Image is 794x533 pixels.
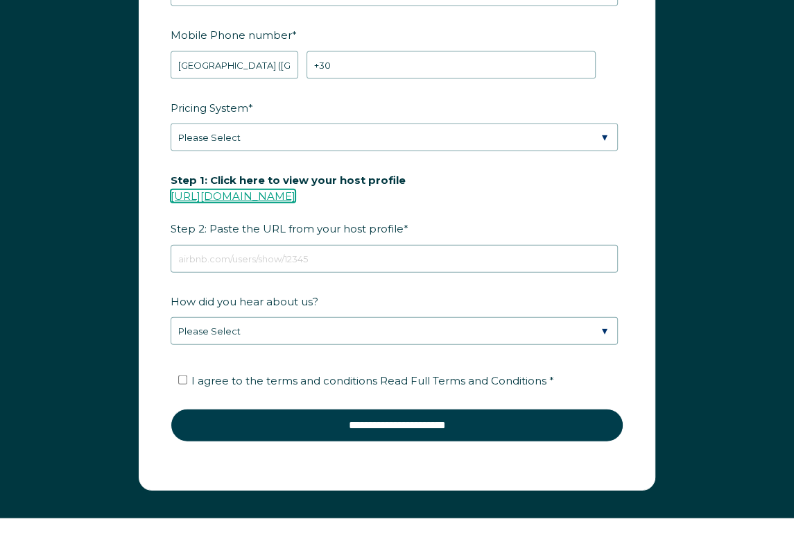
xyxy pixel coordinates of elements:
[380,374,546,387] span: Read Full Terms and Conditions
[171,169,406,239] span: Step 2: Paste the URL from your host profile
[171,291,318,312] span: How did you hear about us?
[178,375,187,384] input: I agree to the terms and conditions Read Full Terms and Conditions *
[171,169,406,191] span: Step 1: Click here to view your host profile
[171,245,618,273] input: airbnb.com/users/show/12345
[377,374,549,387] a: Read Full Terms and Conditions
[171,97,248,119] span: Pricing System
[191,374,554,387] span: I agree to the terms and conditions
[171,189,295,203] a: [URL][DOMAIN_NAME]
[171,24,292,46] span: Mobile Phone number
